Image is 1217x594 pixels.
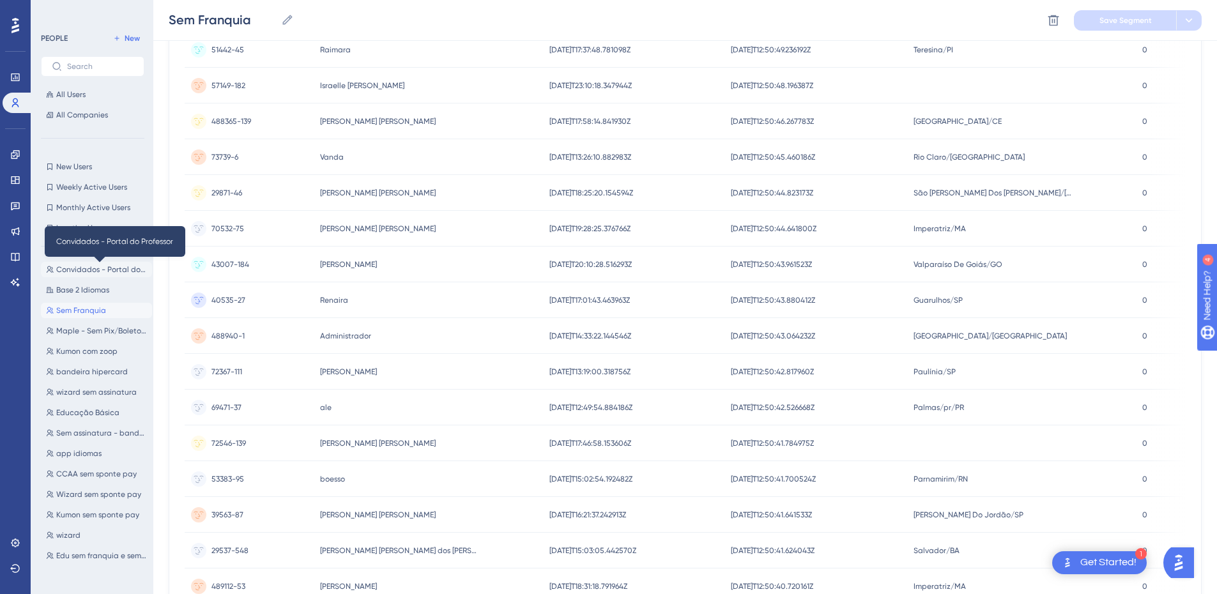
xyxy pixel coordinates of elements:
span: [DATE]T12:50:45.460186Z [731,152,815,162]
span: CCAA sem sponte pay [56,469,137,479]
span: 0 [1142,367,1147,377]
span: [PERSON_NAME] [320,259,377,270]
span: 40535-27 [211,295,245,305]
span: Vanda [320,152,344,162]
span: 53383-95 [211,474,244,484]
span: Educação Básica [56,407,119,418]
div: Open Get Started! checklist, remaining modules: 1 [1052,551,1147,574]
span: 489112-53 [211,581,245,591]
span: [DATE]T18:25:20.154594Z [549,188,633,198]
button: Sem Franquia [41,303,152,318]
button: Edu sem franquia e sem app [41,548,152,563]
span: [DATE]T12:50:41.700524Z [731,474,816,484]
span: Salvador/BA [914,545,960,556]
span: [DATE]T12:50:43.064232Z [731,331,815,341]
span: [PERSON_NAME] [PERSON_NAME] [320,510,436,520]
button: app idiomas [41,446,152,461]
span: 0 [1142,45,1147,55]
span: 69471-37 [211,402,241,413]
span: wizard sem assinatura [56,387,137,397]
span: Imperatriz/MA [914,581,966,591]
div: 1 [1135,548,1147,560]
span: 29537-548 [211,545,249,556]
span: Maple - Sem Pix/Boleto/Recorrência/Assinatura [56,326,147,336]
span: [DATE]T16:21:37.242913Z [549,510,626,520]
span: Israelle [PERSON_NAME] [320,80,404,91]
span: 72367-111 [211,367,242,377]
div: PEOPLE [41,33,68,43]
span: [PERSON_NAME] [PERSON_NAME] [320,438,436,448]
span: 488940-1 [211,331,245,341]
span: [GEOGRAPHIC_DATA]/CE [914,116,1002,126]
span: 0 [1142,545,1147,556]
span: Convidados - Portal do Professor [56,264,147,275]
button: Educação Básica [41,405,152,420]
span: 0 [1142,331,1147,341]
span: ale [320,402,332,413]
span: Need Help? [30,3,80,19]
span: 0 [1142,259,1147,270]
button: Base 2 Idiomas [41,282,152,298]
span: [PERSON_NAME] [320,581,377,591]
span: [PERSON_NAME] [PERSON_NAME] dos [PERSON_NAME] [320,545,480,556]
span: [DATE]T12:49:54.884186Z [549,402,632,413]
span: [PERSON_NAME] [PERSON_NAME] [320,224,436,234]
span: [DATE]T14:33:22.144546Z [549,331,631,341]
span: Palmas/pr/PR [914,402,964,413]
span: 0 [1142,402,1147,413]
span: 0 [1142,295,1147,305]
button: Convidados - Portal do Professor [41,262,152,277]
span: [DATE]T17:46:58.153606Z [549,438,631,448]
span: app idiomas [56,448,102,459]
span: [DATE]T12:50:46.267783Z [731,116,814,126]
span: [DATE]T12:50:41.624043Z [731,545,815,556]
span: [DATE]T15:02:54.192482Z [549,474,632,484]
span: 0 [1142,152,1147,162]
span: [DATE]T12:50:41.784975Z [731,438,814,448]
button: New Users [41,159,144,174]
span: 0 [1142,116,1147,126]
button: All Companies [41,107,144,123]
span: [DATE]T12:50:42.817960Z [731,367,814,377]
span: 0 [1142,510,1147,520]
button: Kumon sem sponte pay [41,507,152,522]
button: Weekly Active Users [41,179,144,195]
span: New [125,33,140,43]
span: [PERSON_NAME] [PERSON_NAME] [320,116,436,126]
span: [DATE]T12:50:43.961523Z [731,259,812,270]
button: CCAA sem sponte pay [41,466,152,482]
span: Valparaíso De Goiás/GO [914,259,1002,270]
span: Renaira [320,295,348,305]
span: 39563-87 [211,510,243,520]
span: 57149-182 [211,80,245,91]
span: [DATE]T12:50:49.236192Z [731,45,811,55]
span: Save Segment [1099,15,1152,26]
span: 70532-75 [211,224,244,234]
span: 488365-139 [211,116,251,126]
button: Maple - Sem Pix/Boleto/Recorrência/Assinatura [41,323,152,339]
span: Paulínia/SP [914,367,956,377]
button: wizard [41,528,152,543]
span: 43007-184 [211,259,249,270]
span: 0 [1142,224,1147,234]
button: New [109,31,144,46]
span: New Users [56,162,92,172]
span: Weekly Active Users [56,182,127,192]
span: 0 [1142,581,1147,591]
span: [DATE]T17:37:48.781098Z [549,45,631,55]
span: Kumon com zoop [56,346,118,356]
span: [DATE]T19:28:25.376766Z [549,224,631,234]
span: Rio Claro/[GEOGRAPHIC_DATA] [914,152,1025,162]
span: São [PERSON_NAME] Dos [PERSON_NAME]/[GEOGRAPHIC_DATA] [914,188,1073,198]
button: wizard sem assinatura [41,385,152,400]
span: [DATE]T13:26:10.882983Z [549,152,631,162]
span: [DATE]T12:50:43.880412Z [731,295,815,305]
span: [DATE]T20:10:28.516293Z [549,259,632,270]
button: Sem assinatura - bandeira branca com kumon [41,425,152,441]
span: [PERSON_NAME] Do Jordão/SP [914,510,1023,520]
span: 0 [1142,80,1147,91]
span: [PERSON_NAME] [PERSON_NAME] [320,188,436,198]
img: launcher-image-alternative-text [1060,555,1075,570]
button: Monthly Active Users [41,200,144,215]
